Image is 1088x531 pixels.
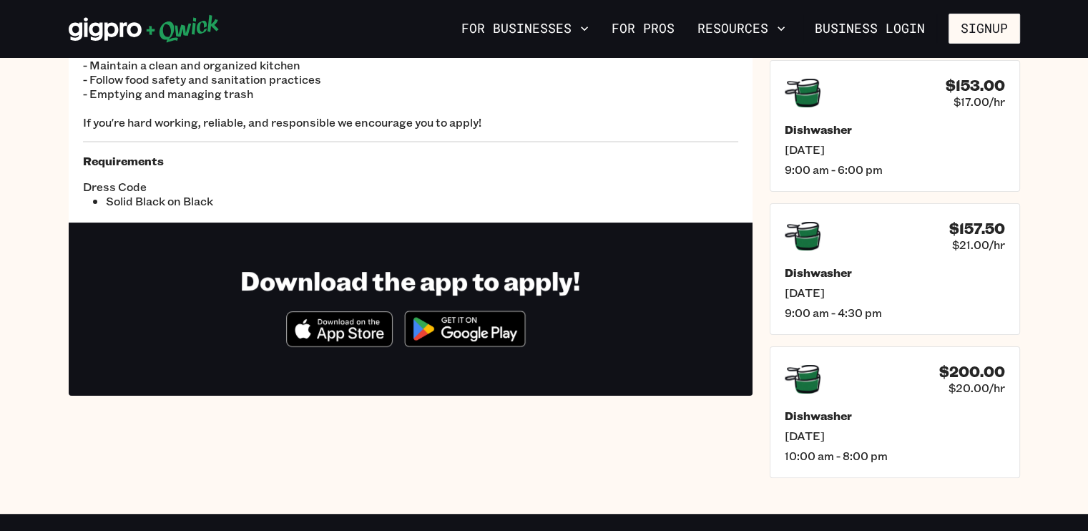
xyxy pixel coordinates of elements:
[803,14,937,44] a: Business Login
[785,122,1005,137] h5: Dishwasher
[952,238,1005,252] span: $21.00/hr
[785,142,1005,157] span: [DATE]
[83,180,411,194] span: Dress Code
[396,302,534,356] img: Get it on Google Play
[770,203,1020,335] a: $157.50$21.00/hrDishwasher[DATE]9:00 am - 4:30 pm
[939,363,1005,381] h4: $200.00
[83,154,738,168] h5: Requirements
[456,16,594,41] button: For Businesses
[770,346,1020,478] a: $200.00$20.00/hrDishwasher[DATE]10:00 am - 8:00 pm
[606,16,680,41] a: For Pros
[83,15,738,130] p: We're seeking a hard-working and efficient Dishwasher. The ideal candidate will: - Wash dishes, u...
[785,162,1005,177] span: 9:00 am - 6:00 pm
[785,265,1005,280] h5: Dishwasher
[954,94,1005,109] span: $17.00/hr
[692,16,791,41] button: Resources
[286,335,393,350] a: Download on the App Store
[770,60,1020,192] a: $153.00$17.00/hrDishwasher[DATE]9:00 am - 6:00 pm
[106,194,411,208] li: Solid Black on Black
[949,220,1005,238] h4: $157.50
[785,409,1005,423] h5: Dishwasher
[785,306,1005,320] span: 9:00 am - 4:30 pm
[785,429,1005,443] span: [DATE]
[785,286,1005,300] span: [DATE]
[240,264,580,296] h1: Download the app to apply!
[949,381,1005,395] span: $20.00/hr
[785,449,1005,463] span: 10:00 am - 8:00 pm
[946,77,1005,94] h4: $153.00
[949,14,1020,44] button: Signup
